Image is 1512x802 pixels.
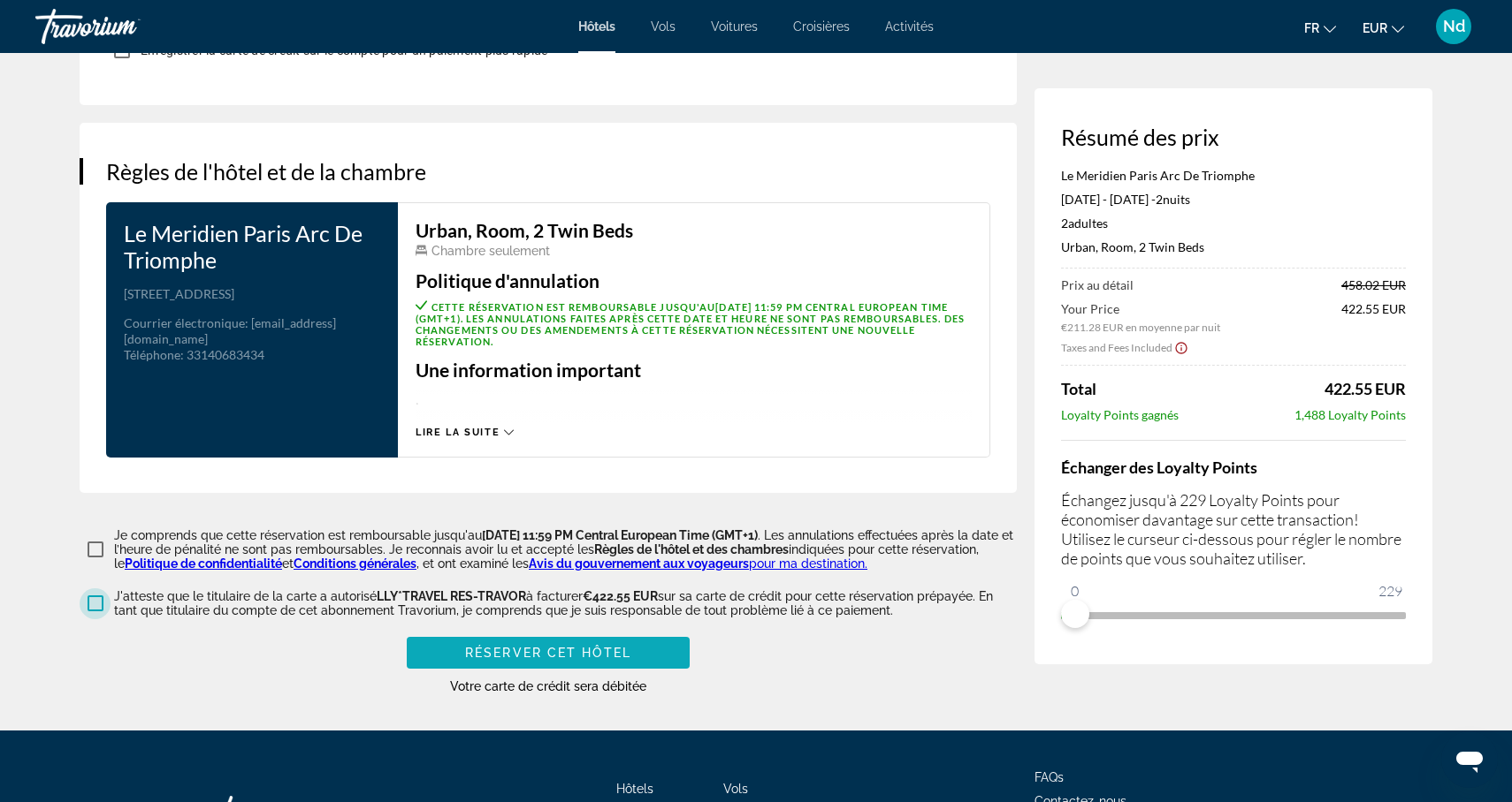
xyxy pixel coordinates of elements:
[114,528,1017,571] p: Je comprends que cette réservation est remboursable jusqu'au . Les annulations effectuées après l...
[124,315,336,346] span: : [EMAIL_ADDRESS][DOMAIN_NAME]
[1174,339,1188,355] button: Show Taxes and Fees disclaimer
[1061,124,1406,150] h3: Résumé des prix
[124,286,380,302] p: [STREET_ADDRESS]
[1431,8,1477,45] button: User Menu
[1061,379,1096,398] span: Total
[1304,15,1336,41] button: Change language
[1061,612,1406,616] ngx-slider: ngx-slider
[125,556,282,571] a: Politique de confidentialité
[594,542,789,556] span: Règles de l'hôtel et des chambres
[651,19,676,34] a: Vols
[1068,216,1108,231] span: Adultes
[114,589,1017,617] p: J'atteste que le titulaire de la carte a autorisé à facturer sur sa carte de crédit pour cette ré...
[529,556,749,571] a: Avis du gouvernement aux voyageurs
[1061,216,1108,231] span: 2
[416,301,965,347] span: Cette réservation est remboursable jusqu'au . Les annulations faites après cette date et heure ne...
[124,347,180,362] span: Téléphone
[1325,379,1406,398] span: 422.55 EUR
[377,589,526,603] span: LLY*TRAVEL RES-TRAVOR
[482,528,758,542] span: [DATE] 11:59 PM Central European Time (GMT+1)
[1363,21,1387,35] span: EUR
[416,221,972,240] h3: Urban, Room, 2 Twin Beds
[1061,341,1172,354] span: Taxes and Fees Included
[1363,15,1404,41] button: Change currency
[1156,192,1163,207] span: 2
[1061,338,1188,356] button: Show Taxes and Fees breakdown
[711,19,758,34] a: Voitures
[1061,192,1406,207] p: [DATE] - [DATE] -
[1061,168,1406,183] p: Le Meridien Paris Arc De Triomphe
[294,556,416,571] a: Conditions générales
[1068,580,1081,601] span: 0
[416,389,972,408] p: .
[723,782,748,796] a: Vols
[1061,600,1089,628] span: ngx-slider
[578,19,615,34] a: Hôtels
[407,637,690,669] button: Réserver cet hôtel
[180,347,264,362] span: : 33140683434
[1035,770,1064,784] a: FAQs
[1061,490,1406,568] p: Échangez jusqu'à 229 Loyalty Points pour économiser davantage sur cette transaction! Utilisez le ...
[1341,277,1406,292] span: 458.02 EUR
[416,426,514,439] button: Lire la suite
[749,556,867,571] a: pour ma destination.
[465,646,631,660] span: Réserver cet hôtel
[1061,458,1406,477] h4: Échanger des Loyalty Points
[416,301,948,324] span: [DATE] 11:59 PM Central European Time (GMT+1)
[1163,192,1190,207] span: nuits
[1441,731,1498,788] iframe: Bouton de lancement de la fenêtre de messagerie
[416,271,972,291] h3: Politique d'annulation
[416,427,500,438] span: Lire la suite
[124,220,380,273] h3: Le Meridien Paris Arc De Triomphe
[1376,580,1405,601] span: 229
[616,782,653,796] a: Hôtels
[1061,407,1179,422] span: Loyalty Points gagnés
[431,244,550,258] span: Chambre seulement
[450,679,646,693] span: Votre carte de crédit sera débitée
[1304,21,1319,35] span: fr
[1061,321,1220,334] span: €211.28 EUR en moyenne par nuit
[1061,277,1134,292] span: Prix au détail
[416,360,972,380] h3: Une information important
[1341,301,1406,334] span: 422.55 EUR
[1061,239,1406,254] p: Urban, Room, 2 Twin Beds
[1061,301,1220,316] span: Your Price
[1443,18,1465,35] span: Nd
[106,158,990,185] h3: Règles de l'hôtel et de la chambre
[793,19,850,34] a: Croisières
[1294,407,1406,422] span: 1,488 Loyalty Points
[885,19,934,34] a: Activités
[124,315,245,330] span: Courrier électronique
[35,4,212,49] a: Travorium
[583,589,658,603] span: €422.55 EUR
